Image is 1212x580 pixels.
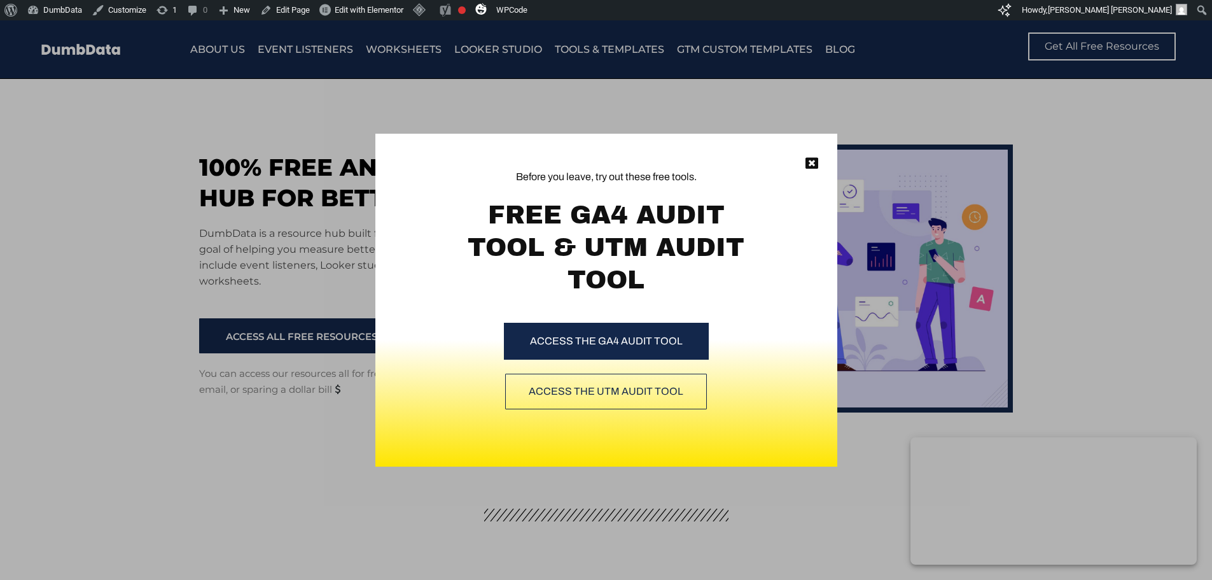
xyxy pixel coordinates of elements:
[458,169,754,185] span: Before you leave, try out these free tools.
[504,323,709,360] a: ACCESS THE GA4 AUDIT TOOL
[458,199,754,296] div: FREE GA4 AUDIT TOOL & UTM AUDIT TOOL
[335,5,403,15] span: Edit with Elementor
[1048,5,1172,15] span: [PERSON_NAME] [PERSON_NAME]
[475,3,487,15] img: svg+xml;base64,PHN2ZyB4bWxucz0iaHR0cDovL3d3dy53My5vcmcvMjAwMC9zdmciIHZpZXdCb3g9IjAgMCAzMiAzMiI+PG...
[458,6,466,14] div: Focus keyphrase not set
